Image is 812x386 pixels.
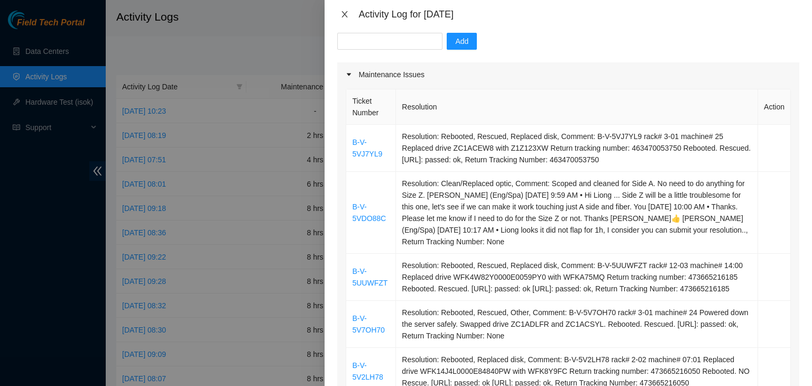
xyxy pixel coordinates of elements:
th: Ticket Number [346,89,396,125]
th: Resolution [396,89,758,125]
div: Maintenance Issues [337,62,799,87]
a: B-V-5V2LH78 [352,361,383,381]
span: close [340,10,349,19]
td: Resolution: Clean/Replaced optic, Comment: Scoped and cleaned for Side A. No need to do anything ... [396,172,758,254]
a: B-V-5VJ7YL9 [352,138,382,158]
td: Resolution: Rebooted, Rescued, Replaced disk, Comment: B-V-5VJ7YL9 rack# 3-01 machine# 25 Replace... [396,125,758,172]
a: B-V-5UUWFZT [352,267,387,287]
td: Resolution: Rebooted, Rescued, Replaced disk, Comment: B-V-5UUWFZT rack# 12-03 machine# 14:00 Rep... [396,254,758,301]
a: B-V-5V7OH70 [352,314,384,334]
div: Activity Log for [DATE] [358,8,799,20]
span: Add [455,35,468,47]
a: B-V-5VDO88C [352,203,386,223]
td: Resolution: Rebooted, Rescued, Other, Comment: B-V-5V7OH70 rack# 3-01 machine# 24 Powered down th... [396,301,758,348]
th: Action [758,89,791,125]
button: Close [337,10,352,20]
span: caret-right [346,71,352,78]
button: Add [447,33,477,50]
